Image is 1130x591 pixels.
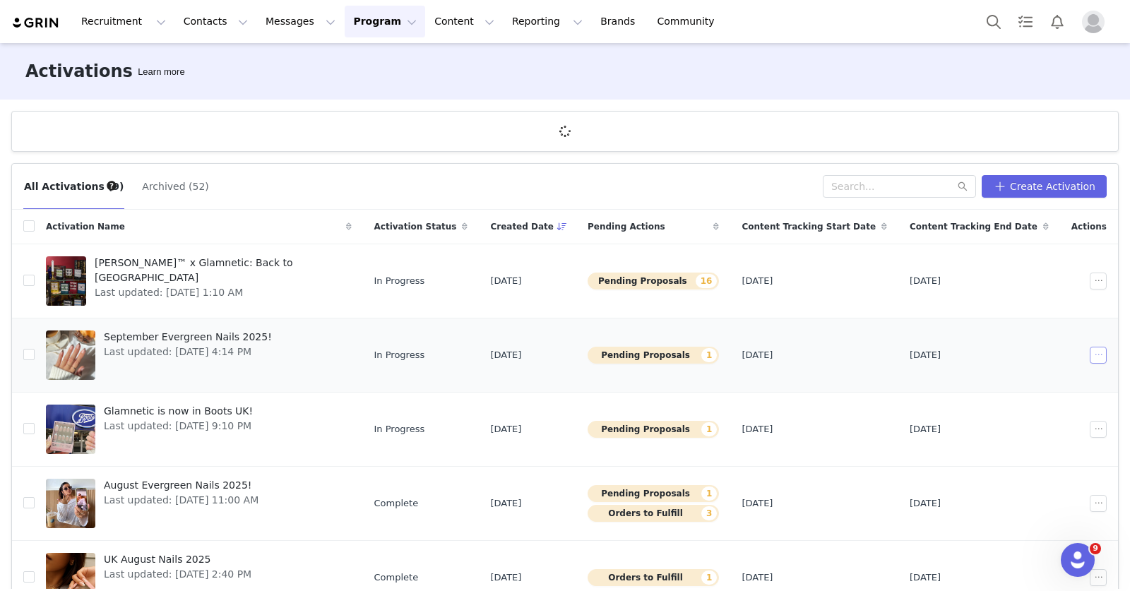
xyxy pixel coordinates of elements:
[910,348,941,362] span: [DATE]
[141,175,209,198] button: Archived (52)
[588,220,665,233] span: Pending Actions
[588,485,719,502] button: Pending Proposals1
[73,6,174,37] button: Recruitment
[95,256,343,285] span: [PERSON_NAME]™ x Glamnetic: Back to [GEOGRAPHIC_DATA]
[374,571,419,585] span: Complete
[25,59,133,84] h3: Activations
[105,179,118,192] div: Tooltip anchor
[588,421,719,438] button: Pending Proposals1
[1060,212,1118,241] div: Actions
[823,175,976,198] input: Search...
[95,285,343,300] span: Last updated: [DATE] 1:10 AM
[426,6,503,37] button: Content
[1061,543,1095,577] iframe: Intercom live chat
[742,496,773,511] span: [DATE]
[104,404,253,419] span: Glamnetic is now in Boots UK!
[257,6,344,37] button: Messages
[104,493,258,508] span: Last updated: [DATE] 11:00 AM
[46,253,352,309] a: [PERSON_NAME]™ x Glamnetic: Back to [GEOGRAPHIC_DATA]Last updated: [DATE] 1:10 AM
[104,330,272,345] span: September Evergreen Nails 2025!
[742,571,773,585] span: [DATE]
[982,175,1107,198] button: Create Activation
[46,220,125,233] span: Activation Name
[374,422,425,436] span: In Progress
[1090,543,1101,554] span: 9
[649,6,730,37] a: Community
[46,401,352,458] a: Glamnetic is now in Boots UK!Last updated: [DATE] 9:10 PM
[490,496,521,511] span: [DATE]
[490,571,521,585] span: [DATE]
[374,274,425,288] span: In Progress
[910,571,941,585] span: [DATE]
[1010,6,1041,37] a: Tasks
[588,273,719,289] button: Pending Proposals16
[23,175,124,198] button: All Activations (9)
[374,496,419,511] span: Complete
[910,422,941,436] span: [DATE]
[742,220,876,233] span: Content Tracking Start Date
[910,274,941,288] span: [DATE]
[910,220,1037,233] span: Content Tracking End Date
[742,422,773,436] span: [DATE]
[46,327,352,383] a: September Evergreen Nails 2025!Last updated: [DATE] 4:14 PM
[104,345,272,359] span: Last updated: [DATE] 4:14 PM
[490,422,521,436] span: [DATE]
[490,348,521,362] span: [DATE]
[1073,11,1119,33] button: Profile
[11,16,61,30] img: grin logo
[1082,11,1105,33] img: placeholder-profile.jpg
[1042,6,1073,37] button: Notifications
[978,6,1009,37] button: Search
[104,478,258,493] span: August Evergreen Nails 2025!
[135,65,187,79] div: Tooltip anchor
[46,475,352,532] a: August Evergreen Nails 2025!Last updated: [DATE] 11:00 AM
[910,496,941,511] span: [DATE]
[742,348,773,362] span: [DATE]
[104,567,251,582] span: Last updated: [DATE] 2:40 PM
[345,6,425,37] button: Program
[374,348,425,362] span: In Progress
[374,220,457,233] span: Activation Status
[104,419,253,434] span: Last updated: [DATE] 9:10 PM
[104,552,251,567] span: UK August Nails 2025
[588,569,719,586] button: Orders to Fulfill1
[588,347,719,364] button: Pending Proposals1
[175,6,256,37] button: Contacts
[504,6,591,37] button: Reporting
[490,274,521,288] span: [DATE]
[958,181,968,191] i: icon: search
[742,274,773,288] span: [DATE]
[490,220,554,233] span: Created Date
[588,505,719,522] button: Orders to Fulfill3
[592,6,648,37] a: Brands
